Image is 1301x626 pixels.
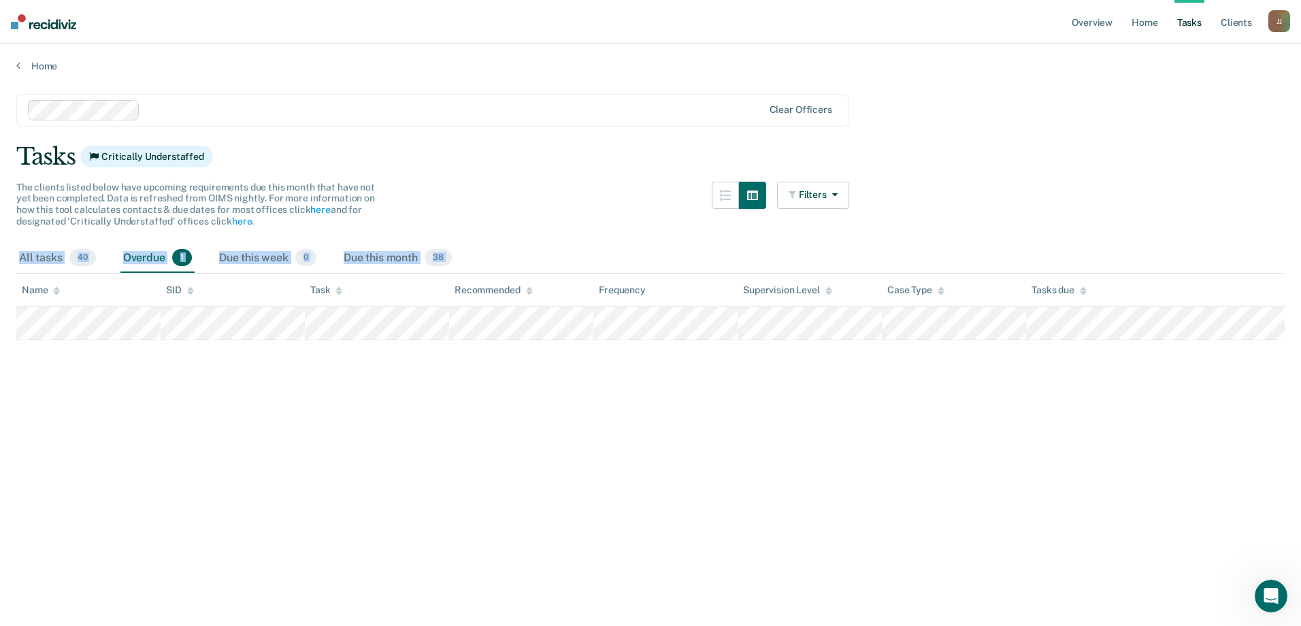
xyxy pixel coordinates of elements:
span: Critically Understaffed [80,146,213,167]
div: Tasks [16,143,1285,171]
div: Task [310,284,342,296]
div: All tasks40 [16,244,99,274]
div: Tasks due [1032,284,1087,296]
div: J J [1268,10,1290,32]
div: Clear officers [770,104,832,116]
span: 40 [69,249,96,267]
span: 38 [425,249,452,267]
div: Case Type [887,284,944,296]
div: Name [22,284,60,296]
iframe: Intercom live chat [1255,580,1287,612]
span: 0 [295,249,316,267]
div: Supervision Level [743,284,832,296]
img: Recidiviz [11,14,76,29]
span: 1 [172,249,192,267]
div: Frequency [599,284,646,296]
button: Filters [777,182,849,209]
span: The clients listed below have upcoming requirements due this month that have not yet been complet... [16,182,375,227]
a: Home [16,60,1285,72]
div: Due this month38 [341,244,455,274]
a: here [310,204,330,215]
div: SID [166,284,194,296]
button: JJ [1268,10,1290,32]
a: here [232,216,252,227]
div: Recommended [455,284,532,296]
div: Overdue1 [120,244,195,274]
div: Due this week0 [216,244,319,274]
